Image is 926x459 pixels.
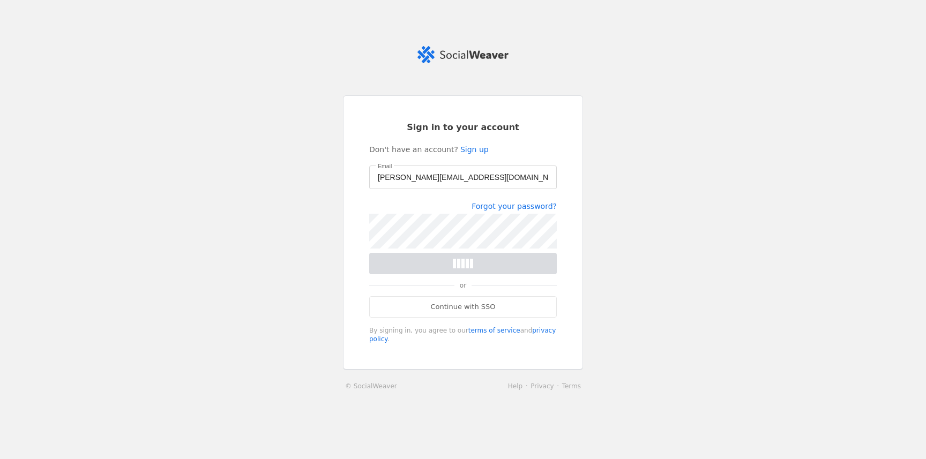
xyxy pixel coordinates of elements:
[554,381,562,392] li: ·
[369,144,458,155] span: Don't have an account?
[531,382,554,390] a: Privacy
[508,382,522,390] a: Help
[369,296,557,318] a: Continue with SSO
[468,327,520,334] a: terms of service
[369,326,557,343] div: By signing in, you agree to our and .
[378,161,392,171] mat-label: Email
[454,275,472,296] span: or
[369,327,556,343] a: privacy policy
[562,382,581,390] a: Terms
[472,202,557,210] a: Forgot your password?
[407,122,519,133] span: Sign in to your account
[522,381,531,392] li: ·
[460,144,489,155] a: Sign up
[345,381,397,392] a: © SocialWeaver
[378,171,548,184] input: Email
